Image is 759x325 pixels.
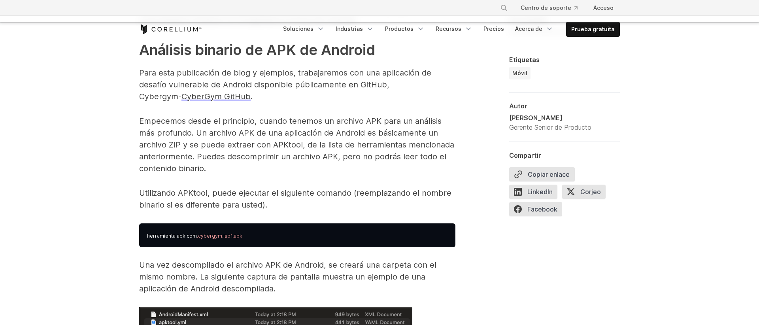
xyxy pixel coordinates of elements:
[336,25,363,32] font: Industrias
[197,233,242,239] font: .cybergym.lab1.apk
[283,25,313,32] font: Soluciones
[181,92,251,101] a: CyberGym GitHub
[147,233,197,239] font: herramienta apk com
[139,25,202,34] a: Página de inicio de Corellium
[515,25,542,32] font: Acerca de
[527,188,553,196] font: LinkedIn
[436,25,461,32] font: Recursos
[509,114,563,122] font: [PERSON_NAME]
[509,151,541,159] font: Compartir
[251,92,253,101] font: .
[278,22,620,37] div: Menú de navegación
[571,26,615,32] font: Prueba gratuita
[385,25,413,32] font: Productos
[509,202,567,219] a: Facebook
[509,102,527,110] font: Autor
[562,185,610,202] a: Gorjeo
[139,116,454,173] font: Empecemos desde el principio, cuando tenemos un archivo APK para un análisis más profundo. Un arc...
[580,188,601,196] font: Gorjeo
[509,56,540,64] font: Etiquetas
[527,205,557,213] font: Facebook
[483,25,504,32] font: Precios
[512,70,527,76] font: Móvil
[509,185,562,202] a: LinkedIn
[139,41,375,59] font: Análisis binario de APK de Android
[139,260,436,293] font: Una vez descompilado el archivo APK de Android, se creará una carpeta con el mismo nombre. La sig...
[139,68,431,101] font: Para esta publicación de blog y ejemplos, trabajaremos con una aplicación de desafío vulnerable d...
[509,67,531,79] a: Móvil
[509,167,575,181] button: Copiar enlace
[139,188,451,210] font: Utilizando APKtool, puede ejecutar el siguiente comando (reemplazando el nombre binario si es dif...
[509,123,591,131] font: Gerente Senior de Producto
